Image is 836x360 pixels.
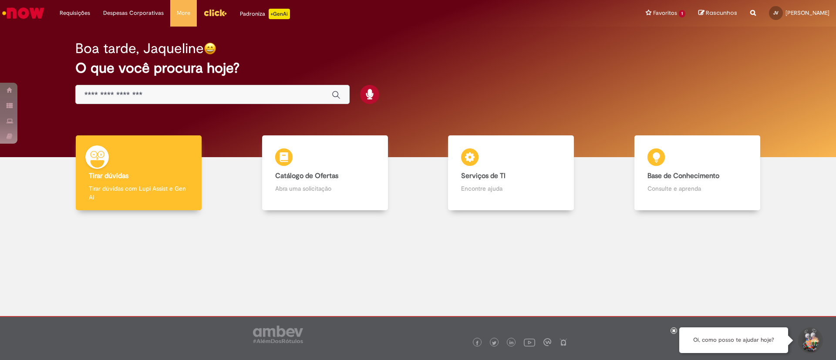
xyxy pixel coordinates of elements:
[461,184,561,193] p: Encontre ajuda
[75,61,761,76] h2: O que você procura hoje?
[560,338,567,346] img: logo_footer_naosei.png
[1,4,46,22] img: ServiceNow
[524,336,535,348] img: logo_footer_youtube.png
[647,172,719,180] b: Base de Conhecimento
[418,135,604,211] a: Serviços de TI Encontre ajuda
[269,9,290,19] p: +GenAi
[89,184,189,202] p: Tirar dúvidas com Lupi Assist e Gen Ai
[204,42,216,55] img: happy-face.png
[203,6,227,19] img: click_logo_yellow_360x200.png
[275,172,338,180] b: Catálogo de Ofertas
[773,10,779,16] span: JV
[46,135,232,211] a: Tirar dúvidas Tirar dúvidas com Lupi Assist e Gen Ai
[492,341,496,345] img: logo_footer_twitter.png
[543,338,551,346] img: logo_footer_workplace.png
[253,326,303,343] img: logo_footer_ambev_rotulo_gray.png
[679,327,788,353] div: Oi, como posso te ajudar hoje?
[177,9,190,17] span: More
[240,9,290,19] div: Padroniza
[679,10,685,17] span: 1
[698,9,737,17] a: Rascunhos
[797,327,823,353] button: Iniciar Conversa de Suporte
[60,9,90,17] span: Requisições
[475,341,479,345] img: logo_footer_facebook.png
[604,135,791,211] a: Base de Conhecimento Consulte e aprenda
[509,340,514,346] img: logo_footer_linkedin.png
[89,172,128,180] b: Tirar dúvidas
[785,9,829,17] span: [PERSON_NAME]
[461,172,506,180] b: Serviços de TI
[647,184,747,193] p: Consulte e aprenda
[653,9,677,17] span: Favoritos
[232,135,418,211] a: Catálogo de Ofertas Abra uma solicitação
[103,9,164,17] span: Despesas Corporativas
[706,9,737,17] span: Rascunhos
[75,41,204,56] h2: Boa tarde, Jaqueline
[275,184,375,193] p: Abra uma solicitação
